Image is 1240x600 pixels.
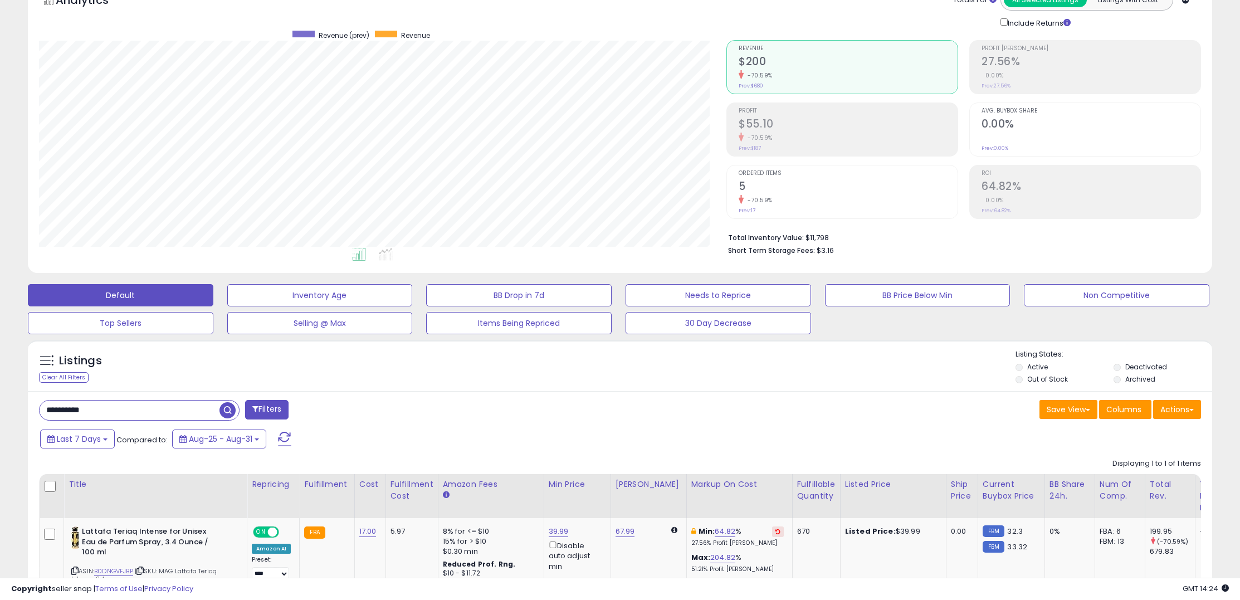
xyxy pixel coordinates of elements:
[28,284,213,306] button: Default
[983,479,1040,502] div: Current Buybox Price
[57,433,101,445] span: Last 7 Days
[739,55,958,70] h2: $200
[744,134,773,142] small: -70.59%
[982,108,1200,114] span: Avg. Buybox Share
[227,284,413,306] button: Inventory Age
[1150,547,1195,557] div: 679.83
[172,430,266,448] button: Aug-25 - Aug-31
[1099,400,1151,419] button: Columns
[1100,536,1136,547] div: FBM: 13
[691,553,784,573] div: %
[797,526,832,536] div: 670
[982,46,1200,52] span: Profit [PERSON_NAME]
[71,526,238,597] div: ASIN:
[1125,374,1155,384] label: Archived
[252,556,291,581] div: Preset:
[983,525,1004,537] small: FBM
[739,145,761,152] small: Prev: $187
[28,312,213,334] button: Top Sellers
[983,541,1004,553] small: FBM
[1200,526,1228,536] div: -479.88
[443,479,539,490] div: Amazon Fees
[426,312,612,334] button: Items Being Repriced
[1125,362,1167,372] label: Deactivated
[443,490,450,500] small: Amazon Fees.
[227,312,413,334] button: Selling @ Max
[982,82,1010,89] small: Prev: 27.56%
[549,526,569,537] a: 39.99
[1024,284,1209,306] button: Non Competitive
[691,479,788,490] div: Markup on Cost
[616,479,682,490] div: [PERSON_NAME]
[144,583,193,594] a: Privacy Policy
[982,196,1004,204] small: 0.00%
[710,552,735,563] a: 204.82
[1150,526,1195,536] div: 199.95
[1200,479,1232,514] div: Total Rev. Diff.
[744,71,773,80] small: -70.59%
[626,312,811,334] button: 30 Day Decrease
[426,284,612,306] button: BB Drop in 7d
[1183,583,1229,594] span: 2025-09-8 14:24 GMT
[1049,479,1090,502] div: BB Share 24h.
[845,479,941,490] div: Listed Price
[94,567,133,576] a: B0DNGVFJBP
[304,479,349,490] div: Fulfillment
[691,552,711,563] b: Max:
[71,567,217,583] span: | SKU: MAG Lattafa Teriaq Intense 3.4oz
[739,108,958,114] span: Profit
[304,526,325,539] small: FBA
[1157,537,1188,546] small: (-70.59%)
[359,479,381,490] div: Cost
[390,526,429,536] div: 5.97
[39,372,89,383] div: Clear All Filters
[443,536,535,547] div: 15% for > $10
[549,479,606,490] div: Min Price
[359,526,377,537] a: 17.00
[443,547,535,557] div: $0.30 min
[739,207,755,214] small: Prev: 17
[982,207,1010,214] small: Prev: 64.82%
[401,31,430,40] span: Revenue
[11,584,193,594] div: seller snap | |
[686,474,792,518] th: The percentage added to the cost of goods (COGS) that forms the calculator for Min & Max prices.
[71,526,79,549] img: 312RVIR-fmL._SL40_.jpg
[992,16,1084,29] div: Include Returns
[616,526,635,537] a: 67.99
[951,526,969,536] div: 0.00
[40,430,115,448] button: Last 7 Days
[252,544,291,554] div: Amazon AI
[1007,526,1023,536] span: 32.3
[1100,526,1136,536] div: FBA: 6
[728,230,1193,243] li: $11,798
[739,180,958,195] h2: 5
[739,118,958,133] h2: $55.10
[951,479,973,502] div: Ship Price
[626,284,811,306] button: Needs to Reprice
[11,583,52,594] strong: Copyright
[254,528,268,537] span: ON
[739,46,958,52] span: Revenue
[691,539,784,547] p: 27.56% Profit [PERSON_NAME]
[116,435,168,445] span: Compared to:
[277,528,295,537] span: OFF
[982,118,1200,133] h2: 0.00%
[982,71,1004,80] small: 0.00%
[1106,404,1141,415] span: Columns
[1049,526,1086,536] div: 0%
[1150,479,1190,502] div: Total Rev.
[739,82,763,89] small: Prev: $680
[1100,479,1140,502] div: Num of Comp.
[982,180,1200,195] h2: 64.82%
[715,526,735,537] a: 64.82
[982,170,1200,177] span: ROI
[797,479,836,502] div: Fulfillable Quantity
[189,433,252,445] span: Aug-25 - Aug-31
[817,245,834,256] span: $3.16
[845,526,896,536] b: Listed Price:
[1112,458,1201,469] div: Displaying 1 to 1 of 1 items
[982,55,1200,70] h2: 27.56%
[691,526,784,547] div: %
[982,145,1008,152] small: Prev: 0.00%
[699,526,715,536] b: Min:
